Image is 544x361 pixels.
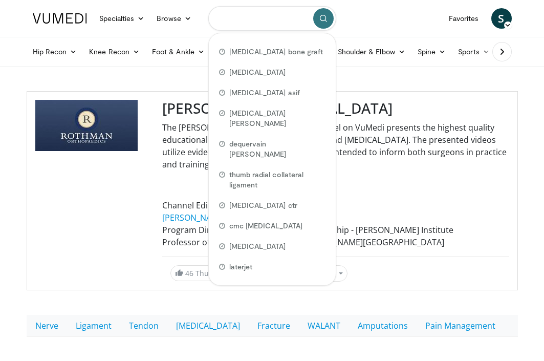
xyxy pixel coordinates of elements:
[162,100,509,117] h3: [PERSON_NAME] [MEDICAL_DATA]
[120,315,167,336] a: Tendon
[33,13,87,24] img: VuMedi Logo
[229,221,302,231] span: cmc [MEDICAL_DATA]
[27,315,67,336] a: Nerve
[249,315,299,336] a: Fracture
[162,212,266,223] a: [PERSON_NAME], MD, FACS
[27,41,83,62] a: Hip Recon
[162,199,509,248] p: Channel Editor: Program Director of [MEDICAL_DATA] Fellowship - [PERSON_NAME] Institute Professor...
[185,268,193,278] span: 46
[349,315,417,336] a: Amputations
[299,315,349,336] a: WALANT
[208,6,336,31] input: Search topics, interventions
[35,100,138,151] img: Rothman Hand Surgery
[443,8,485,29] a: Favorites
[67,315,120,336] a: Ligament
[229,139,325,159] span: dequervain [PERSON_NAME]
[229,200,297,210] span: [MEDICAL_DATA] ctr
[229,169,325,190] span: thumb radial collateral ligament
[162,121,509,171] p: The [PERSON_NAME] [MEDICAL_DATA] channel on VuMedi presents the highest quality educational video...
[229,67,286,77] span: [MEDICAL_DATA]
[93,8,151,29] a: Specialties
[332,41,411,62] a: Shoulder & Elbow
[417,315,504,336] a: Pain Management
[150,8,198,29] a: Browse
[491,8,512,29] a: S
[83,41,146,62] a: Knee Recon
[170,265,240,281] a: 46 Thumbs Up
[167,315,249,336] a: [MEDICAL_DATA]
[229,88,300,98] span: [MEDICAL_DATA] asif
[229,47,323,57] span: [MEDICAL_DATA] bone graft
[229,241,286,251] span: [MEDICAL_DATA]
[411,41,452,62] a: Spine
[229,262,253,272] span: laterjet
[452,41,496,62] a: Sports
[146,41,211,62] a: Foot & Ankle
[229,108,325,129] span: [MEDICAL_DATA] [PERSON_NAME]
